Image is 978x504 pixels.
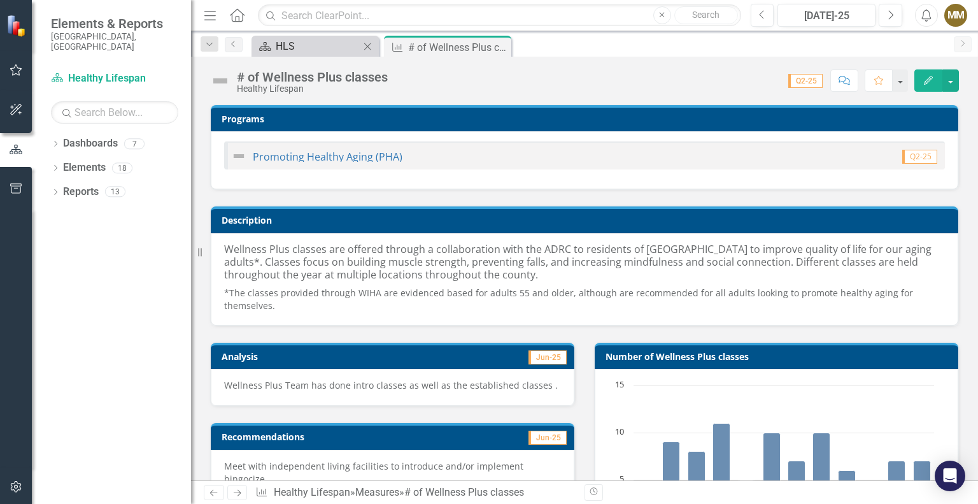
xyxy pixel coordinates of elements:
div: # of Wellness Plus classes [404,486,524,498]
img: ClearPoint Strategy [6,15,29,37]
a: Reports [63,185,99,199]
input: Search Below... [51,101,178,124]
a: Dashboards [63,136,118,151]
a: HLS [255,38,360,54]
span: Jun-25 [528,431,567,445]
div: # of Wellness Plus classes [408,40,508,55]
text: 5 [620,473,624,484]
h3: Description [222,215,952,225]
button: [DATE]-25 [777,4,875,27]
input: Search ClearPoint... [258,4,741,27]
button: MM [944,4,967,27]
div: 7 [124,138,145,149]
div: » » [255,486,575,500]
span: Q2-25 [788,74,823,88]
button: Search [674,6,738,24]
a: Healthy Lifespan [274,486,350,498]
a: Healthy Lifespan [51,71,178,86]
h3: Recommendations [222,432,456,442]
img: Not Defined [231,148,246,164]
img: Not Defined [210,71,230,91]
span: Wellness Plus classes are offered through a collaboration with the ADRC to residents of [GEOGRAPH... [224,242,932,282]
div: 13 [105,187,125,198]
div: [DATE]-25 [782,8,871,24]
h3: Number of Wellness Plus classes [606,352,952,361]
p: Wellness Plus Team has done intro classes as well as the established classes . [224,379,561,392]
p: *The classes provided through WIHA are evidenced based for adults 55 and older, although are reco... [224,284,945,312]
div: Open Intercom Messenger [935,461,965,491]
a: Promoting Healthy Aging (PHA) [253,150,402,164]
h3: Programs [222,114,952,124]
div: 18 [112,162,132,173]
h3: Analysis [222,352,388,361]
div: HLS [276,38,360,54]
a: Measures [355,486,399,498]
span: Elements & Reports [51,16,178,31]
text: 10 [615,426,624,437]
span: Q2-25 [902,150,937,164]
small: [GEOGRAPHIC_DATA], [GEOGRAPHIC_DATA] [51,31,178,52]
span: Jun-25 [528,350,567,364]
a: Elements [63,161,106,175]
div: # of Wellness Plus classes [237,70,388,84]
text: 15 [615,378,624,390]
span: Search [692,10,719,20]
div: Healthy Lifespan [237,84,388,94]
p: Meet with independent living facilities to introduce and/or implement bingocize. [224,460,561,486]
